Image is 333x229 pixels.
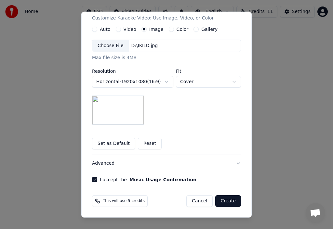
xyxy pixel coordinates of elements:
label: Resolution [92,69,173,73]
div: Video [92,6,214,21]
button: Reset [138,138,162,149]
button: Cancel [186,195,213,207]
button: Create [215,195,241,207]
button: I accept the [129,177,196,182]
button: VideoCustomize Karaoke Video: Use Image, Video, or Color [92,1,241,27]
div: D:\IKILO.jpg [129,43,161,49]
span: This will use 5 credits [103,198,145,204]
label: Color [177,27,189,32]
label: Auto [100,27,111,32]
label: Video [124,27,136,32]
div: VideoCustomize Karaoke Video: Use Image, Video, or Color [92,27,241,155]
div: Choose File [92,40,129,52]
label: Gallery [201,27,218,32]
div: Max file size is 4MB [92,55,241,61]
label: Image [149,27,164,32]
p: Customize Karaoke Video: Use Image, Video, or Color [92,15,214,21]
label: Fit [176,69,241,73]
label: I accept the [100,177,196,182]
button: Set as Default [92,138,135,149]
button: Advanced [92,155,241,172]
